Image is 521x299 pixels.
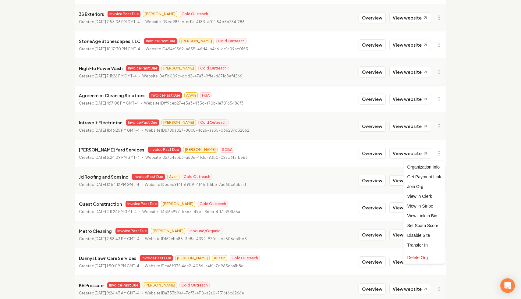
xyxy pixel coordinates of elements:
[405,211,444,221] a: View Link in Bio
[405,162,444,172] div: Organization Info
[405,221,444,230] div: Set Spam Score
[405,182,444,191] div: Join Org
[405,253,444,262] div: Delete Org
[405,191,444,201] a: View in Clerk
[405,240,444,250] div: Transfer In
[405,230,444,240] div: Disable Site
[405,201,444,211] a: View in Stripe
[405,172,444,182] div: Get Payment Link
